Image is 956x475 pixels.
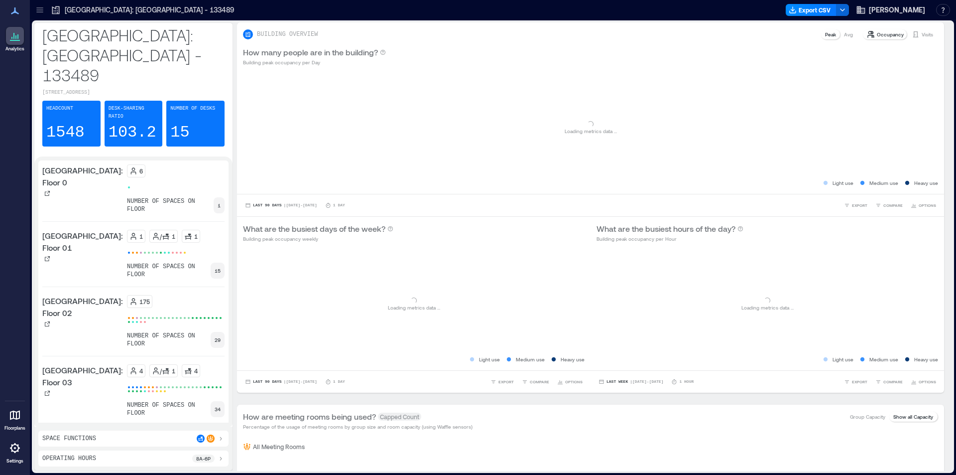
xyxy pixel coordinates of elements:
[170,123,189,143] p: 15
[844,30,853,38] p: Avg
[919,202,936,208] span: OPTIONS
[196,455,211,463] p: 8a - 6p
[243,423,473,431] p: Percentage of the usage of meeting rooms by group size and room capacity (using Waffle sensors)
[877,30,904,38] p: Occupancy
[139,232,143,240] p: 1
[883,379,903,385] span: COMPARE
[741,304,794,312] p: Loading metrics data ...
[127,263,211,279] p: number of spaces on floor
[909,200,938,210] button: OPTIONS
[333,202,345,208] p: 1 Day
[873,377,905,387] button: COMPARE
[127,197,214,213] p: number of spaces on floor
[516,355,545,363] p: Medium use
[42,89,225,97] p: [STREET_ADDRESS]
[42,164,123,188] p: [GEOGRAPHIC_DATA]: Floor 0
[42,455,96,463] p: Operating Hours
[243,58,386,66] p: Building peak occupancy per Day
[109,105,159,121] p: Desk-sharing ratio
[914,355,938,363] p: Heavy use
[42,364,123,388] p: [GEOGRAPHIC_DATA]: Floor 03
[869,179,898,187] p: Medium use
[243,377,319,387] button: Last 90 Days |[DATE]-[DATE]
[243,46,378,58] p: How many people are in the building?
[243,235,393,243] p: Building peak occupancy weekly
[679,379,694,385] p: 1 Hour
[65,5,235,15] p: [GEOGRAPHIC_DATA]: [GEOGRAPHIC_DATA] - 133489
[833,355,853,363] p: Light use
[597,377,665,387] button: Last Week |[DATE]-[DATE]
[257,30,318,38] p: BUILDING OVERVIEW
[109,123,156,143] p: 103.2
[160,367,162,375] p: /
[498,379,514,385] span: EXPORT
[215,405,221,413] p: 34
[909,377,938,387] button: OPTIONS
[852,202,867,208] span: EXPORT
[253,443,305,451] p: All Meeting Rooms
[597,235,743,243] p: Building peak occupancy per Hour
[5,46,24,52] p: Analytics
[2,24,27,55] a: Analytics
[46,123,85,143] p: 1548
[42,295,123,319] p: [GEOGRAPHIC_DATA]: Floor 02
[42,230,123,254] p: [GEOGRAPHIC_DATA]: Floor 01
[565,379,583,385] span: OPTIONS
[46,105,73,113] p: Headcount
[530,379,549,385] span: COMPARE
[1,403,28,434] a: Floorplans
[873,200,905,210] button: COMPARE
[172,232,175,240] p: 1
[922,30,933,38] p: Visits
[194,232,198,240] p: 1
[825,30,836,38] p: Peak
[218,201,221,209] p: 1
[215,336,221,344] p: 29
[4,425,25,431] p: Floorplans
[194,367,198,375] p: 4
[172,367,175,375] p: 1
[919,379,936,385] span: OPTIONS
[127,401,211,417] p: number of spaces on floor
[479,355,500,363] p: Light use
[139,367,143,375] p: 4
[243,200,319,210] button: Last 90 Days |[DATE]-[DATE]
[833,179,853,187] p: Light use
[42,435,96,443] p: Space Functions
[852,379,867,385] span: EXPORT
[869,5,925,15] span: [PERSON_NAME]
[786,4,836,16] button: Export CSV
[520,377,551,387] button: COMPARE
[6,458,23,464] p: Settings
[597,223,735,235] p: What are the busiest hours of the day?
[555,377,585,387] button: OPTIONS
[842,377,869,387] button: EXPORT
[914,179,938,187] p: Heavy use
[127,332,211,348] p: number of spaces on floor
[243,223,385,235] p: What are the busiest days of the week?
[850,413,885,421] p: Group Capacity
[842,200,869,210] button: EXPORT
[139,298,150,306] p: 175
[869,355,898,363] p: Medium use
[215,267,221,275] p: 15
[388,304,440,312] p: Loading metrics data ...
[139,167,143,175] p: 6
[561,355,585,363] p: Heavy use
[565,127,617,135] p: Loading metrics data ...
[160,232,162,240] p: /
[883,202,903,208] span: COMPARE
[853,2,928,18] button: [PERSON_NAME]
[170,105,215,113] p: Number of Desks
[3,436,27,467] a: Settings
[893,413,933,421] p: Show all Capacity
[333,379,345,385] p: 1 Day
[243,411,376,423] p: How are meeting rooms being used?
[378,413,421,421] span: Capped Count
[488,377,516,387] button: EXPORT
[42,25,225,85] p: [GEOGRAPHIC_DATA]: [GEOGRAPHIC_DATA] - 133489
